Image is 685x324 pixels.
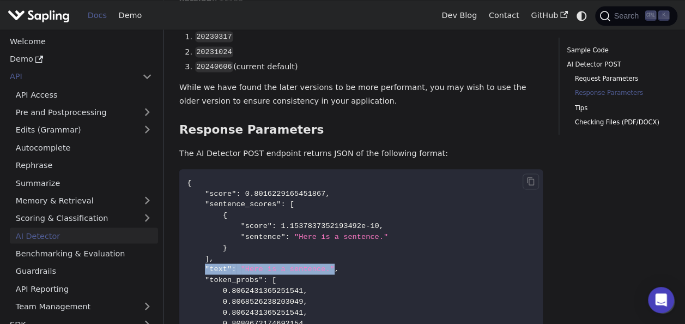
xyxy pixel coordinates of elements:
[82,7,113,24] a: Docs
[10,139,158,155] a: Autocomplete
[294,232,388,241] span: "Here is a sentence."
[10,245,158,261] a: Benchmarking & Evaluation
[379,221,384,230] span: ,
[435,7,482,24] a: Dev Blog
[236,189,240,197] span: :
[303,297,307,305] span: ,
[648,287,674,313] div: Open Intercom Messenger
[574,8,590,23] button: Switch between dark and light mode (currently system mode)
[223,297,304,305] span: 0.8068526238203049
[523,173,539,190] button: Copy code to clipboard
[8,8,70,23] img: Sapling.ai
[4,69,136,85] a: API
[10,280,158,296] a: API Reporting
[281,200,285,208] span: :
[10,210,158,226] a: Scoring & Classification
[223,308,304,316] span: 0.8062431365251541
[223,286,304,295] span: 0.8062431365251541
[567,45,665,56] a: Sample Code
[285,232,289,241] span: :
[205,200,281,208] span: "sentence_scores"
[195,46,233,57] code: 20231024
[10,193,158,208] a: Memory & Retrieval
[4,51,158,67] a: Demo
[335,265,339,273] span: ,
[10,263,158,279] a: Guardrails
[10,86,158,102] a: API Access
[205,275,263,284] span: "token_probs"
[209,254,214,262] span: ,
[179,122,543,137] h3: Response Parameters
[575,88,662,98] a: Response Parameters
[303,286,307,295] span: ,
[575,74,662,84] a: Request Parameters
[525,7,573,24] a: GitHub
[223,211,227,219] span: {
[483,7,525,24] a: Contact
[232,265,236,273] span: :
[281,221,379,230] span: 1.1537837352193492e-10
[595,6,677,26] button: Search (Ctrl+K)
[241,221,272,230] span: "score"
[303,308,307,316] span: ,
[113,7,148,24] a: Demo
[575,117,662,127] a: Checking Files (PDF/DOCX)
[263,275,268,284] span: :
[575,103,662,113] a: Tips
[658,10,669,20] kbd: K
[10,298,158,314] a: Team Management
[245,189,326,197] span: 0.8016229165451867
[179,81,543,107] p: While we have found the later versions to be more performant, you may wish to use the older versi...
[10,122,158,137] a: Edits (Grammar)
[290,200,294,208] span: [
[4,33,158,49] a: Welcome
[10,175,158,190] a: Summarize
[610,11,645,20] span: Search
[205,189,236,197] span: "score"
[10,227,158,243] a: AI Detector
[205,265,232,273] span: "text"
[179,147,543,160] p: The AI Detector POST endpoint returns JSON of the following format:
[187,178,191,187] span: {
[195,61,543,74] li: (current default)
[567,59,665,70] a: AI Detector POST
[10,157,158,173] a: Rephrase
[272,221,276,230] span: :
[10,104,158,120] a: Pre and Postprocessing
[195,31,233,42] code: 20230317
[136,69,158,85] button: Collapse sidebar category 'API'
[241,232,286,241] span: "sentence"
[223,243,227,251] span: }
[325,189,330,197] span: ,
[195,61,233,72] code: 20240606
[8,8,74,23] a: Sapling.ai
[272,275,276,284] span: [
[241,265,335,273] span: "Here is a sentence."
[205,254,209,262] span: ]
